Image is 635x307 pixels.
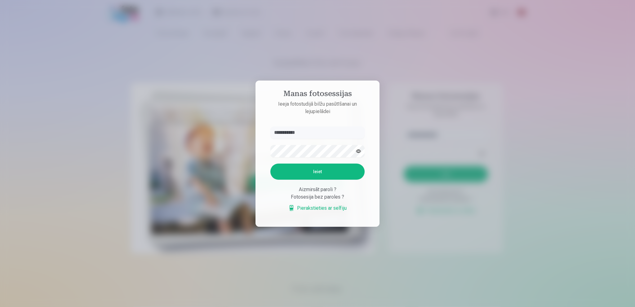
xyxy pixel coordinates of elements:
[270,164,365,180] button: Ieiet
[288,204,347,212] a: Pierakstieties ar selfiju
[264,89,371,100] h4: Manas fotosessijas
[270,186,365,193] div: Aizmirsāt paroli ?
[270,193,365,201] div: Fotosesija bez paroles ?
[264,100,371,115] p: Ieeja fotostudijā bilžu pasūtīšanai un lejupielādei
